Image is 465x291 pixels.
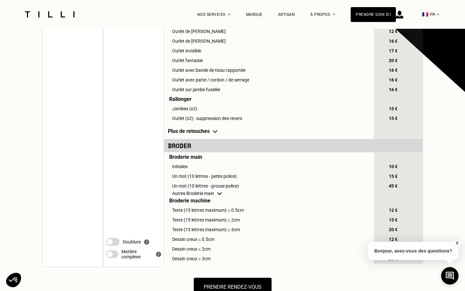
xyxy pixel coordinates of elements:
div: Doublure [123,239,141,244]
td: Texte (15 lettres maximum) ≤ 0.5cm [164,205,374,215]
span: 12 € [387,29,399,34]
span: 15 € [387,106,399,111]
span: 12 € [387,208,399,213]
div: Matière complexe [121,249,153,259]
span: 16 € [387,38,399,44]
td: Dessin creux ≤ 2cm [164,244,374,254]
a: Prendre soin ici [351,7,396,22]
a: Marque [246,12,263,17]
img: menu déroulant [437,14,439,15]
img: Logo du service de couturière Tilli [23,11,77,17]
span: 16 € [387,77,399,82]
td: Ourlet avec patte / cordon / de serrage [164,75,374,85]
td: Un mot (10 lettres - petite police) [164,171,374,181]
td: Ourlet avec bande de tissu rapportée [164,65,374,75]
td: Dessin creux ≤ 0.5cm [164,234,374,244]
img: icône connexion [396,11,403,18]
span: 10 € [387,164,399,169]
span: 17 € [387,48,399,53]
td: Broderie main [164,152,374,162]
img: chevron [213,130,217,133]
td: Dessin creux ≤ 3cm [164,254,374,264]
td: Plus de retouches [164,123,374,139]
span: 16 € [387,87,399,92]
span: 15 € [387,116,399,121]
img: Menu déroulant [228,14,231,15]
td: Ourlet de [PERSON_NAME] [164,36,374,46]
img: chevron [217,192,222,195]
td: Un mot (10 lettres - grosse police) [164,181,374,191]
span: 20 € [387,227,399,232]
td: Initiales [164,162,374,171]
td: Ourlet invisible [164,46,374,56]
td: Ourlet de [PERSON_NAME] [164,27,374,36]
td: Texte (15 lettres maximum) ≤ 2cm [164,215,374,225]
a: Artisan [278,12,295,17]
td: Ourlet fantaisie [164,56,374,65]
span: 16 € [387,68,399,73]
td: Autres Broderie main [164,191,374,196]
button: X [454,240,460,247]
td: Rallonger [164,94,374,104]
div: Broder [168,141,370,150]
span: 20 € [387,58,399,63]
img: Qu'est ce qu'une doublure ? [144,239,149,245]
span: 🇫🇷 [422,11,429,17]
span: 45 € [387,183,399,189]
td: Ourlet sur jambe fuselée [164,85,374,94]
td: Texte (15 lettres maximum) ≤ 3cm [164,225,374,234]
span: 15 € [387,217,399,222]
span: 15 € [387,174,399,179]
p: Bonjour, avez-vous des questions? [368,242,459,260]
td: Ourlet (x2) : suppression des revers [164,113,374,123]
td: Broderie machine [164,196,374,205]
td: Jambes (x2) [164,104,374,113]
img: Qu'est ce qu'une matière complexe ? [156,252,161,257]
img: Menu déroulant à propos [333,14,335,15]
